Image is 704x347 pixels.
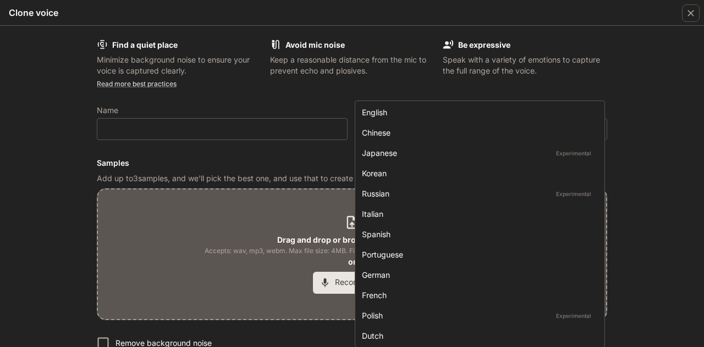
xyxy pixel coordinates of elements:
[362,188,593,199] div: Russian
[362,289,593,301] div: French
[362,269,593,281] div: German
[554,311,593,321] p: Experimental
[554,148,593,158] p: Experimental
[362,208,593,220] div: Italian
[362,249,593,260] div: Portuguese
[362,127,593,138] div: Chinese
[362,147,593,159] div: Japanese
[362,310,593,321] div: Polish
[554,189,593,199] p: Experimental
[362,228,593,240] div: Spanish
[362,330,593,342] div: Dutch
[362,107,593,118] div: English
[362,167,593,179] div: Korean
